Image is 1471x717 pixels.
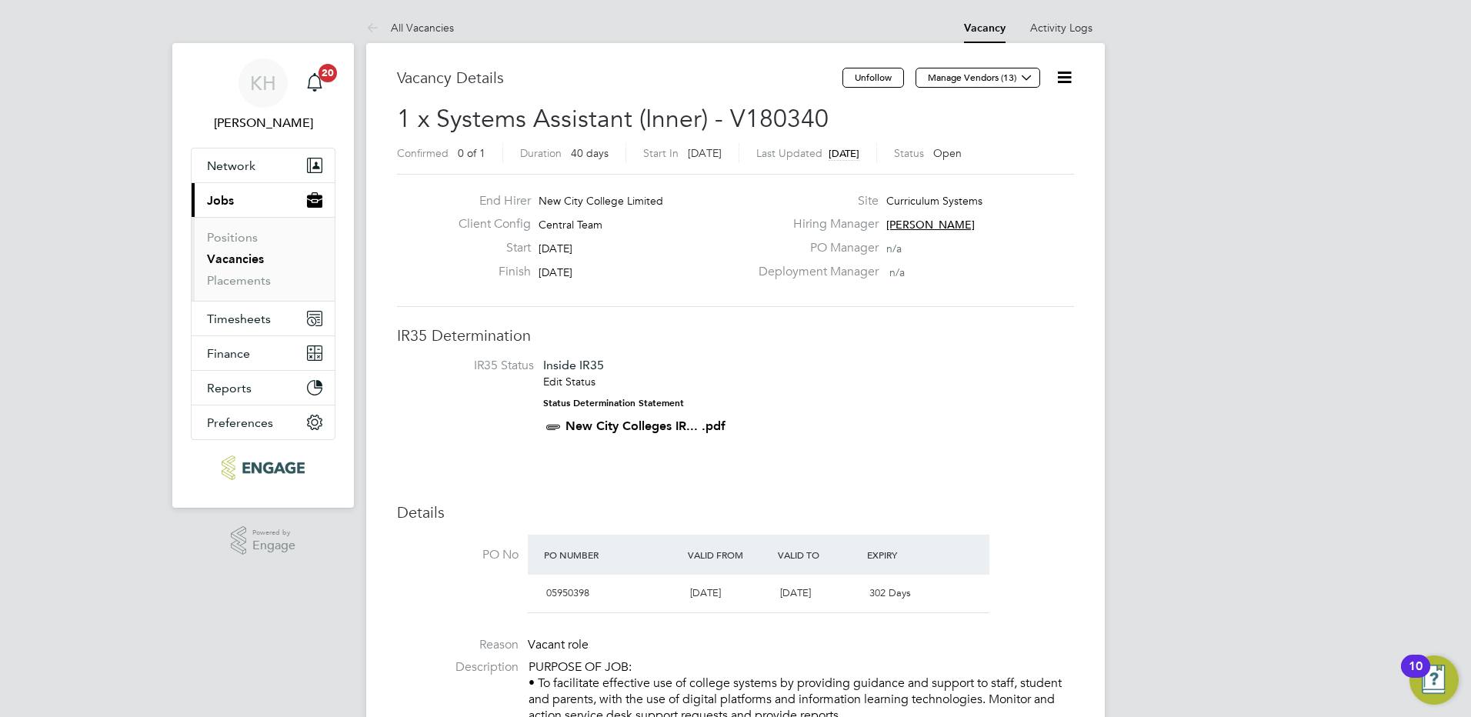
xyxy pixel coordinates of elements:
label: Reason [397,637,519,653]
span: [DATE] [829,147,859,160]
a: 20 [299,58,330,108]
nav: Main navigation [172,43,354,508]
button: Open Resource Center, 10 new notifications [1409,655,1459,705]
img: ncclondon-logo-retina.png [222,455,304,480]
a: Positions [207,230,258,245]
span: 302 Days [869,586,911,599]
div: Valid To [774,541,864,569]
label: Site [749,193,879,209]
span: Kirsty Hanmore [191,114,335,132]
label: Deployment Manager [749,264,879,280]
a: Vacancy [964,22,1006,35]
a: Activity Logs [1030,21,1092,35]
button: Preferences [192,405,335,439]
label: End Hirer [446,193,531,209]
span: 05950398 [546,586,589,599]
span: n/a [886,242,902,255]
span: Inside IR35 [543,358,604,372]
span: 40 days [571,146,609,160]
h3: Details [397,502,1074,522]
label: PO Manager [749,240,879,256]
label: Start [446,240,531,256]
label: Status [894,146,924,160]
span: Engage [252,539,295,552]
label: Finish [446,264,531,280]
label: Client Config [446,216,531,232]
span: 20 [319,64,337,82]
label: IR35 Status [412,358,534,374]
div: 10 [1409,666,1423,686]
span: [DATE] [539,265,572,279]
h3: IR35 Determination [397,325,1074,345]
span: Preferences [207,415,273,430]
a: Go to home page [191,455,335,480]
span: n/a [889,265,905,279]
button: Manage Vendors (13) [916,68,1040,88]
span: 0 of 1 [458,146,485,160]
label: Confirmed [397,146,449,160]
h3: Vacancy Details [397,68,842,88]
div: Expiry [863,541,953,569]
a: Vacancies [207,252,264,266]
div: PO Number [540,541,684,569]
a: Edit Status [543,375,595,389]
button: Reports [192,371,335,405]
label: Start In [643,146,679,160]
span: [DATE] [690,586,721,599]
label: Duration [520,146,562,160]
span: [DATE] [780,586,811,599]
span: Vacant role [528,637,589,652]
span: Powered by [252,526,295,539]
span: Curriculum Systems [886,194,982,208]
span: Timesheets [207,312,271,326]
label: Last Updated [756,146,822,160]
span: Open [933,146,962,160]
span: KH [250,73,276,93]
span: Jobs [207,193,234,208]
button: Timesheets [192,302,335,335]
span: Finance [207,346,250,361]
label: PO No [397,547,519,563]
label: Hiring Manager [749,216,879,232]
label: Description [397,659,519,675]
a: Placements [207,273,271,288]
strong: Status Determination Statement [543,398,684,409]
div: Valid From [684,541,774,569]
span: Central Team [539,218,602,232]
a: KH[PERSON_NAME] [191,58,335,132]
button: Network [192,148,335,182]
a: All Vacancies [366,21,454,35]
div: Jobs [192,217,335,301]
span: [PERSON_NAME] [886,218,975,232]
button: Unfollow [842,68,904,88]
span: Network [207,158,255,173]
span: Reports [207,381,252,395]
button: Finance [192,336,335,370]
span: 1 x Systems Assistant (Inner) - V180340 [397,104,829,134]
button: Jobs [192,183,335,217]
span: [DATE] [688,146,722,160]
span: [DATE] [539,242,572,255]
span: New City College Limited [539,194,663,208]
a: New City Colleges IR... .pdf [565,419,725,433]
a: Powered byEngage [231,526,296,555]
